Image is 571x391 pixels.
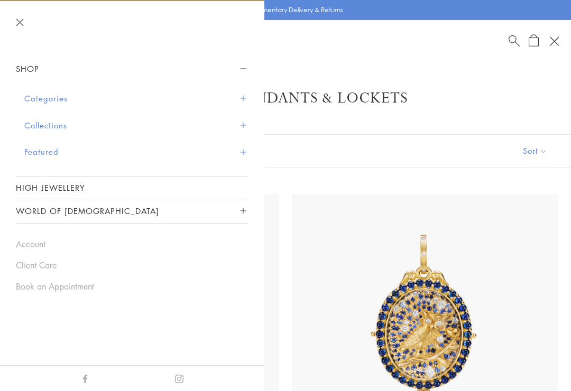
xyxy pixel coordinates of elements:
[16,57,248,81] button: Shop
[16,18,24,26] button: Close navigation
[16,259,248,271] a: Client Care
[16,281,248,292] a: Book an Appointment
[16,57,248,224] nav: Sidebar navigation
[16,238,248,250] a: Account
[24,85,248,112] button: Categories
[26,89,545,108] h1: Charms, Pendants & Lockets
[545,32,563,50] button: Open navigation
[175,372,183,384] a: Instagram
[509,34,520,48] a: Search
[518,341,560,380] iframe: Gorgias live chat messenger
[24,138,248,165] button: Featured
[24,112,248,139] button: Collections
[223,5,343,15] p: Enjoy Complimentary Delivery & Returns
[16,176,248,199] a: High Jewellery
[81,372,89,384] a: Facebook
[16,199,248,223] button: World of [DEMOGRAPHIC_DATA]
[529,34,539,48] a: Open Shopping Bag
[499,135,571,167] button: Show sort by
